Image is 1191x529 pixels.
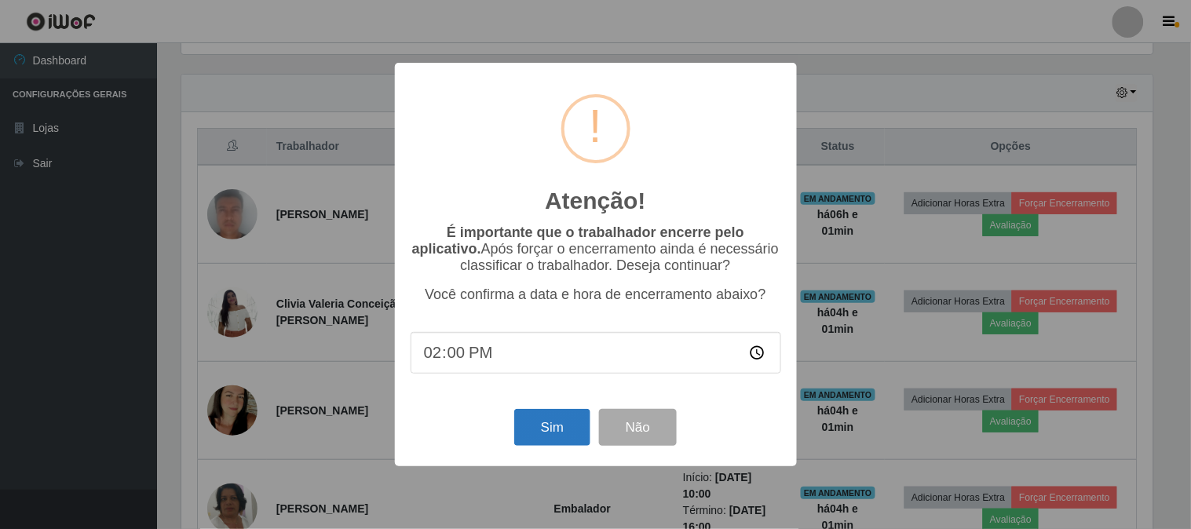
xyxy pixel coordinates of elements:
[411,286,781,303] p: Você confirma a data e hora de encerramento abaixo?
[411,224,781,274] p: Após forçar o encerramento ainda é necessário classificar o trabalhador. Deseja continuar?
[514,409,590,446] button: Sim
[545,187,645,215] h2: Atenção!
[599,409,677,446] button: Não
[412,224,744,257] b: É importante que o trabalhador encerre pelo aplicativo.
